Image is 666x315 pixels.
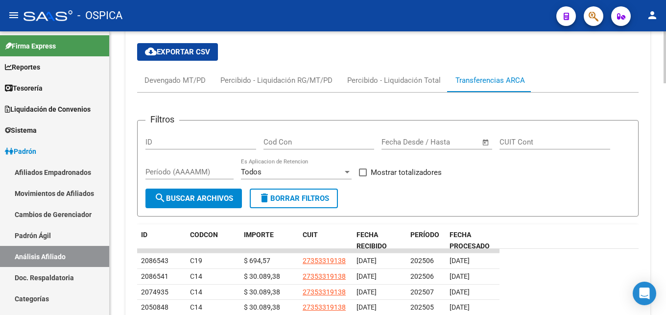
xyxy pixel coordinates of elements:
[410,257,434,265] span: 202506
[145,48,210,56] span: Exportar CSV
[303,303,346,311] span: 27353319138
[303,272,346,280] span: 27353319138
[353,224,406,257] datatable-header-cell: FECHA RECIBIDO
[371,167,442,178] span: Mostrar totalizadores
[259,194,329,203] span: Borrar Filtros
[422,138,470,146] input: End date
[5,125,37,136] span: Sistema
[410,303,434,311] span: 202505
[357,257,377,265] span: [DATE]
[5,104,91,115] span: Liquidación de Convenios
[410,272,434,280] span: 202506
[241,168,262,176] span: Todos
[154,194,233,203] span: Buscar Archivos
[646,9,658,21] mat-icon: person
[410,231,439,239] span: PERÍODO
[244,288,280,296] span: $ 30.089,38
[455,75,525,86] div: Transferencias ARCA
[8,9,20,21] mat-icon: menu
[446,224,499,257] datatable-header-cell: FECHA PROCESADO
[244,303,280,311] span: $ 30.089,38
[381,138,413,146] input: Start date
[240,224,299,257] datatable-header-cell: IMPORTE
[141,257,168,265] span: 2086543
[154,192,166,204] mat-icon: search
[357,272,377,280] span: [DATE]
[220,75,333,86] div: Percibido - Liquidación RG/MT/PD
[633,282,656,305] div: Open Intercom Messenger
[144,75,206,86] div: Devengado MT/PD
[137,224,186,257] datatable-header-cell: ID
[450,231,490,250] span: FECHA PROCESADO
[406,224,446,257] datatable-header-cell: PERÍODO
[141,288,168,296] span: 2074935
[250,189,338,208] button: Borrar Filtros
[450,257,470,265] span: [DATE]
[303,288,346,296] span: 27353319138
[299,224,353,257] datatable-header-cell: CUIT
[77,5,122,26] span: - OSPICA
[347,75,441,86] div: Percibido - Liquidación Total
[145,113,179,126] h3: Filtros
[357,303,377,311] span: [DATE]
[190,231,218,239] span: CODCON
[303,257,346,265] span: 27353319138
[410,288,434,296] span: 202507
[244,231,274,239] span: IMPORTE
[450,303,470,311] span: [DATE]
[141,272,168,280] span: 2086541
[480,137,492,148] button: Open calendar
[190,303,202,311] span: C14
[259,192,270,204] mat-icon: delete
[145,46,157,57] mat-icon: cloud_download
[244,257,270,265] span: $ 694,57
[186,224,220,257] datatable-header-cell: CODCON
[5,62,40,73] span: Reportes
[5,41,56,51] span: Firma Express
[5,146,36,157] span: Padrón
[5,83,43,94] span: Tesorería
[145,189,242,208] button: Buscar Archivos
[190,288,202,296] span: C14
[190,272,202,280] span: C14
[450,288,470,296] span: [DATE]
[137,43,218,61] button: Exportar CSV
[244,272,280,280] span: $ 30.089,38
[357,231,387,250] span: FECHA RECIBIDO
[450,272,470,280] span: [DATE]
[141,303,168,311] span: 2050848
[303,231,318,239] span: CUIT
[357,288,377,296] span: [DATE]
[190,257,202,265] span: C19
[141,231,147,239] span: ID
